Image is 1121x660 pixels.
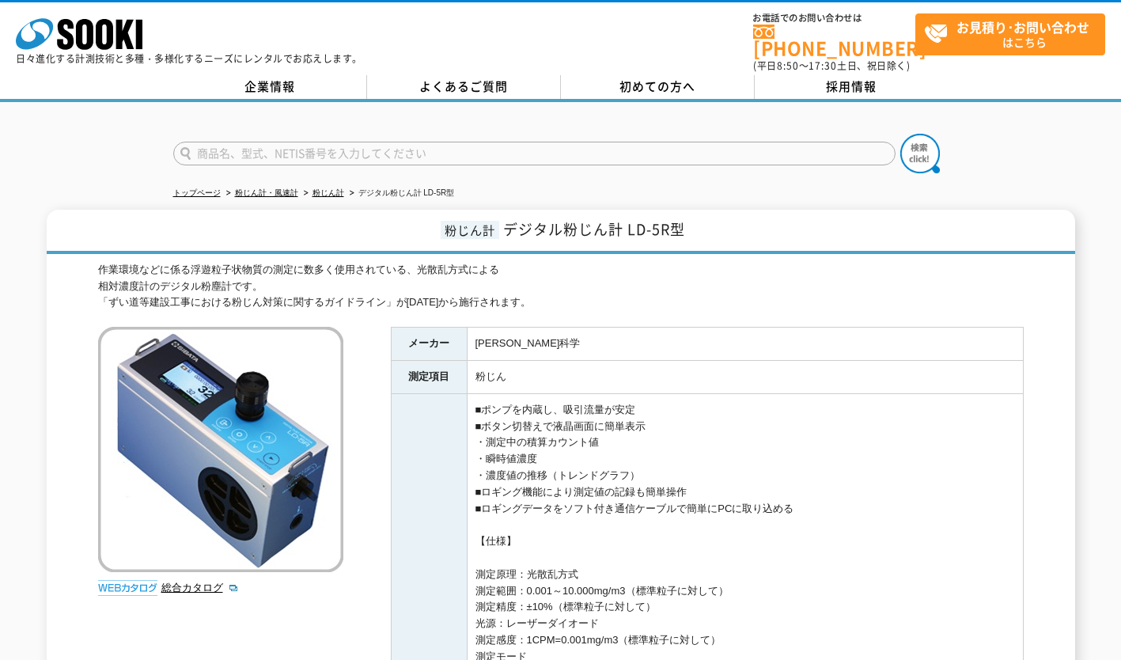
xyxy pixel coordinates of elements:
[391,361,467,394] th: 測定項目
[900,134,940,173] img: btn_search.png
[235,188,298,197] a: 粉じん計・風速計
[467,328,1023,361] td: [PERSON_NAME]科学
[312,188,344,197] a: 粉じん計
[98,580,157,596] img: webカタログ
[173,142,896,165] input: 商品名、型式、NETIS番号を入力してください
[753,59,910,73] span: (平日 ～ 土日、祝日除く)
[753,25,915,57] a: [PHONE_NUMBER]
[98,327,343,572] img: デジタル粉じん計 LD-5R型
[561,75,755,99] a: 初めての方へ
[755,75,949,99] a: 採用情報
[347,185,455,202] li: デジタル粉じん計 LD-5R型
[777,59,799,73] span: 8:50
[98,262,1024,311] div: 作業環境などに係る浮遊粒子状物質の測定に数多く使用されている、光散乱方式による 相対濃度計のデジタル粉塵計です。 「ずい道等建設工事における粉じん対策に関するガイドライン」が[DATE]から施行...
[809,59,837,73] span: 17:30
[467,361,1023,394] td: 粉じん
[924,14,1104,54] span: はこちら
[367,75,561,99] a: よくあるご質問
[619,78,695,95] span: 初めての方へ
[956,17,1089,36] strong: お見積り･お問い合わせ
[753,13,915,23] span: お電話でのお問い合わせは
[915,13,1105,55] a: お見積り･お問い合わせはこちら
[16,54,362,63] p: 日々進化する計測技術と多種・多様化するニーズにレンタルでお応えします。
[161,582,239,594] a: 総合カタログ
[441,221,499,239] span: 粉じん計
[173,75,367,99] a: 企業情報
[173,188,221,197] a: トップページ
[503,218,685,240] span: デジタル粉じん計 LD-5R型
[391,328,467,361] th: メーカー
